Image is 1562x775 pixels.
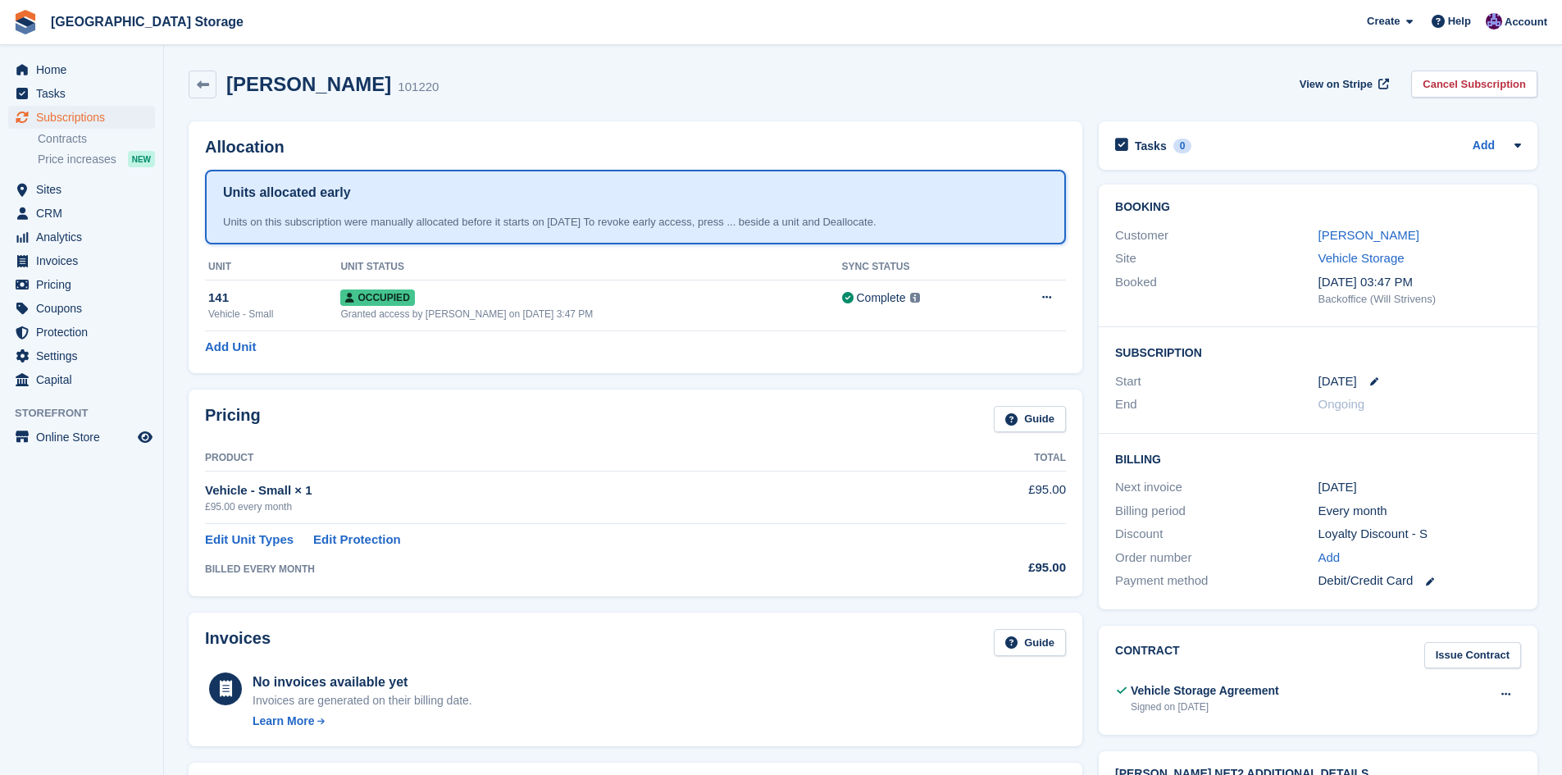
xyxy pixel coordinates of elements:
th: Unit [205,254,340,280]
time: 2025-09-11 00:00:00 UTC [1318,372,1357,391]
a: Edit Protection [313,531,401,549]
a: Guide [994,629,1066,656]
a: Cancel Subscription [1411,71,1537,98]
a: View on Stripe [1293,71,1392,98]
a: menu [8,368,155,391]
div: No invoices available yet [253,672,472,692]
div: BILLED EVERY MONTH [205,562,927,577]
div: Booked [1115,273,1318,308]
div: 141 [208,289,340,308]
h2: Subscription [1115,344,1521,360]
a: menu [8,106,155,129]
h2: Invoices [205,629,271,656]
h2: Booking [1115,201,1521,214]
th: Total [927,445,1066,472]
a: Vehicle Storage [1318,251,1405,265]
div: Next invoice [1115,478,1318,497]
div: Debit/Credit Card [1318,572,1521,590]
div: [DATE] [1318,478,1521,497]
h2: Billing [1115,450,1521,467]
a: menu [8,226,155,248]
h2: [PERSON_NAME] [226,73,391,95]
span: Help [1448,13,1471,30]
div: £95.00 every month [205,499,927,514]
span: Storefront [15,405,163,422]
a: Issue Contract [1424,642,1521,669]
div: Discount [1115,525,1318,544]
th: Sync Status [842,254,998,280]
a: menu [8,249,155,272]
a: Add Unit [205,338,256,357]
div: Customer [1115,226,1318,245]
a: [GEOGRAPHIC_DATA] Storage [44,8,250,35]
div: Complete [857,289,906,307]
h2: Pricing [205,406,261,433]
h2: Contract [1115,642,1180,669]
a: Contracts [38,131,155,147]
span: Pricing [36,273,134,296]
div: Vehicle - Small [208,307,340,321]
div: £95.00 [927,558,1066,577]
a: [PERSON_NAME] [1318,228,1419,242]
span: Tasks [36,82,134,105]
div: Site [1115,249,1318,268]
span: Invoices [36,249,134,272]
span: Sites [36,178,134,201]
span: Online Store [36,426,134,449]
div: [DATE] 03:47 PM [1318,273,1521,292]
a: menu [8,178,155,201]
h1: Units allocated early [223,183,351,203]
span: Subscriptions [36,106,134,129]
h2: Allocation [205,138,1066,157]
div: Loyalty Discount - S [1318,525,1521,544]
div: Units on this subscription were manually allocated before it starts on [DATE] To revoke early acc... [223,214,1048,230]
span: Protection [36,321,134,344]
a: Add [1318,549,1341,568]
span: Account [1505,14,1547,30]
a: menu [8,344,155,367]
span: Occupied [340,289,414,306]
th: Unit Status [340,254,841,280]
a: Edit Unit Types [205,531,294,549]
a: menu [8,82,155,105]
div: Order number [1115,549,1318,568]
div: End [1115,395,1318,414]
a: Preview store [135,427,155,447]
a: menu [8,273,155,296]
a: Guide [994,406,1066,433]
span: Price increases [38,152,116,167]
div: Backoffice (Will Strivens) [1318,291,1521,308]
div: NEW [128,151,155,167]
span: CRM [36,202,134,225]
div: Granted access by [PERSON_NAME] on [DATE] 3:47 PM [340,307,841,321]
a: Price increases NEW [38,150,155,168]
td: £95.00 [927,472,1066,523]
span: Ongoing [1318,397,1365,411]
span: Home [36,58,134,81]
div: Payment method [1115,572,1318,590]
h2: Tasks [1135,139,1167,153]
div: Start [1115,372,1318,391]
div: Vehicle - Small × 1 [205,481,927,500]
span: View on Stripe [1300,76,1373,93]
span: Capital [36,368,134,391]
span: Analytics [36,226,134,248]
img: stora-icon-8386f47178a22dfd0bd8f6a31ec36ba5ce8667c1dd55bd0f319d3a0aa187defe.svg [13,10,38,34]
div: 101220 [398,78,439,97]
a: Learn More [253,713,472,730]
img: Hollie Harvey [1486,13,1502,30]
span: Settings [36,344,134,367]
a: menu [8,202,155,225]
img: icon-info-grey-7440780725fd019a000dd9b08b2336e03edf1995a4989e88bcd33f0948082b44.svg [910,293,920,303]
div: Billing period [1115,502,1318,521]
div: Vehicle Storage Agreement [1131,682,1279,700]
span: Coupons [36,297,134,320]
div: Invoices are generated on their billing date. [253,692,472,709]
a: menu [8,58,155,81]
div: Every month [1318,502,1521,521]
a: menu [8,321,155,344]
span: Create [1367,13,1400,30]
a: menu [8,297,155,320]
div: Learn More [253,713,314,730]
div: 0 [1173,139,1192,153]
